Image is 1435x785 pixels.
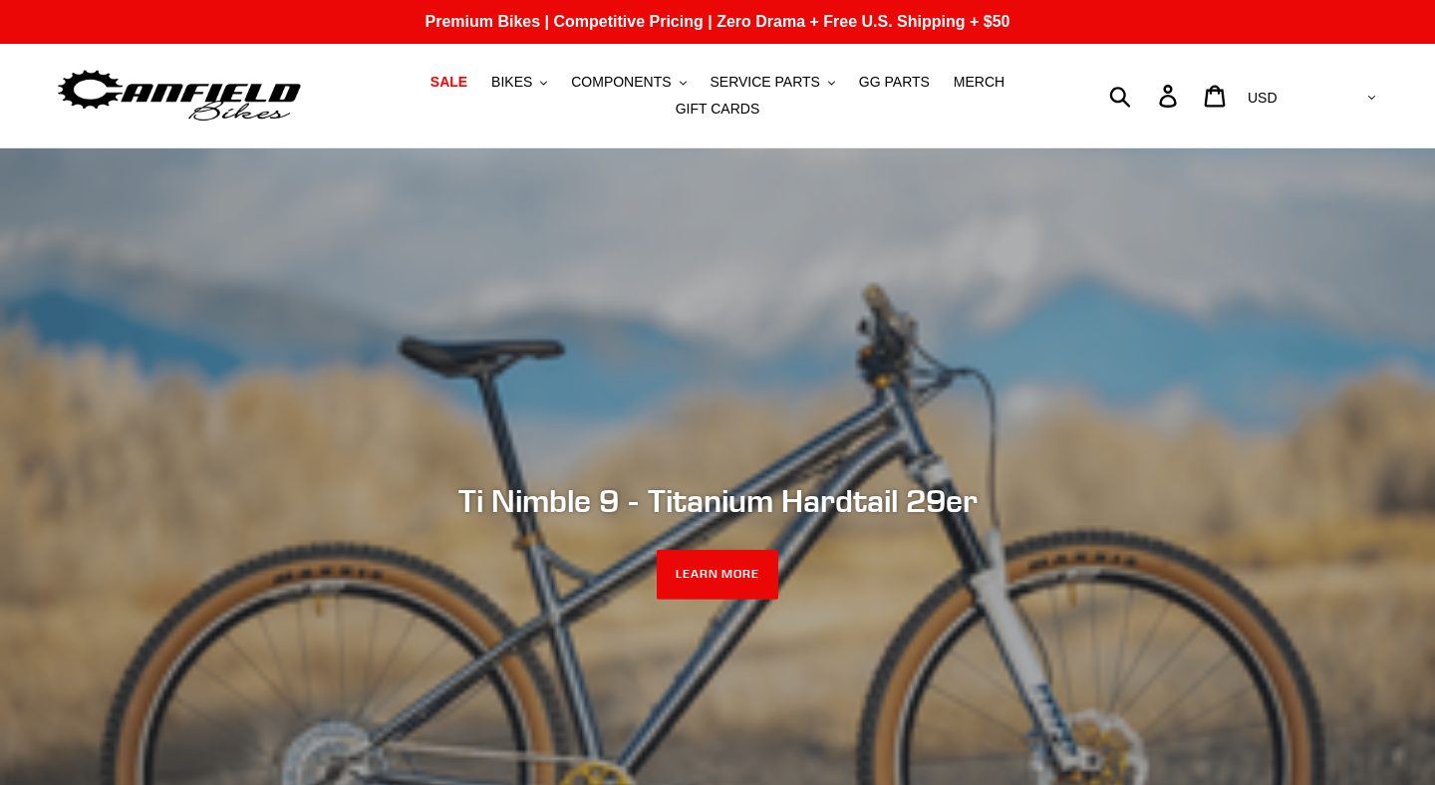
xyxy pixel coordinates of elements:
[571,74,671,91] span: COMPONENTS
[1120,74,1171,118] input: Search
[430,74,467,91] span: SALE
[676,101,760,118] span: GIFT CARDS
[710,74,819,91] span: SERVICE PARTS
[481,69,557,96] button: BIKES
[849,69,940,96] a: GG PARTS
[666,96,770,123] a: GIFT CARDS
[174,482,1261,520] h2: Ti Nimble 9 - Titanium Hardtail 29er
[954,74,1004,91] span: MERCH
[561,69,696,96] button: COMPONENTS
[491,74,532,91] span: BIKES
[700,69,844,96] button: SERVICE PARTS
[657,550,779,600] a: LEARN MORE
[55,65,304,128] img: Canfield Bikes
[859,74,930,91] span: GG PARTS
[421,69,477,96] a: SALE
[944,69,1014,96] a: MERCH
